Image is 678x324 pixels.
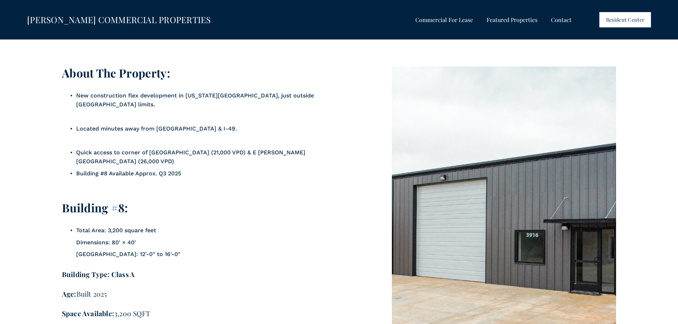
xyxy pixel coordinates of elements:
span: Featured Properties [487,15,537,25]
p: New construction flex development in [US_STATE][GEOGRAPHIC_DATA], just outside [GEOGRAPHIC_DATA] ... [76,91,337,109]
a: folder dropdown [487,15,537,25]
a: [PERSON_NAME] COMMERCIAL PROPERTIES [27,14,211,25]
h4: Built 2025 [62,290,337,298]
strong: About The Property: [62,65,170,80]
p: Dimensions: 80' × 40' [76,238,337,247]
h4: 3,200 SQFT [62,309,337,318]
a: Resident Center [599,12,651,27]
strong: Age: [62,289,77,298]
p: [GEOGRAPHIC_DATA]: 12'-0" to 16'-0" [76,250,337,259]
strong: Building #8: [62,200,128,215]
p: Total Area: 3,200 square feet [76,226,337,235]
a: Contact [551,15,572,25]
strong: Building Type: Class A [62,270,135,279]
strong: Space Available: [62,309,114,318]
p: Building #8 Available Approx. Q3 2025 [76,169,337,178]
p: Located minutes away from [GEOGRAPHIC_DATA] & I-49. [76,124,337,133]
p: Quick access to corner of [GEOGRAPHIC_DATA] (21,000 VPD) & E [PERSON_NAME][GEOGRAPHIC_DATA] (26,0... [76,148,337,166]
a: folder dropdown [415,15,473,25]
span: Commercial For Lease [415,15,473,25]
